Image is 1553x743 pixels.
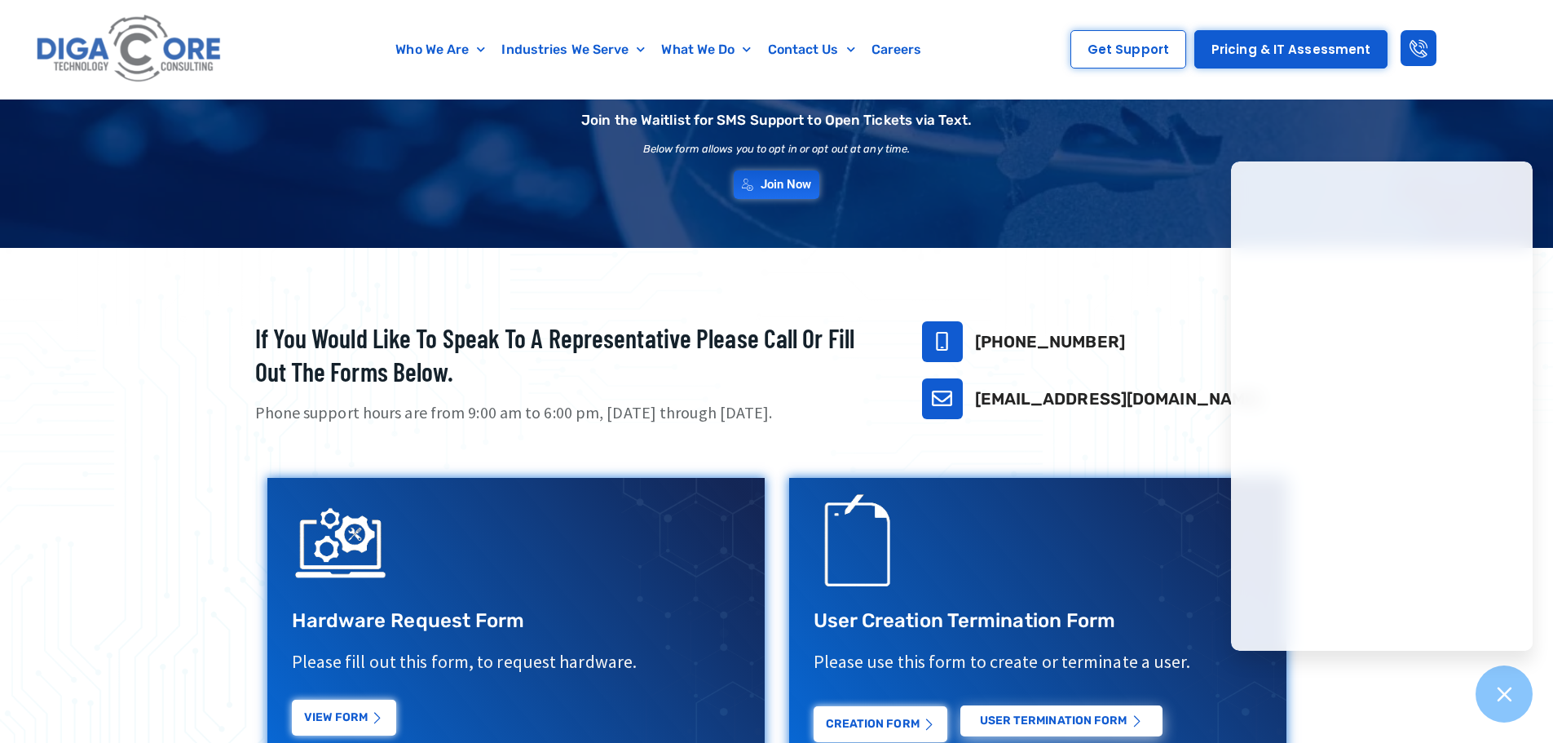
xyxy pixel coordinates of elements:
h2: Below form allows you to opt in or opt out at any time. [643,144,911,154]
a: View Form [292,702,396,738]
h2: Join the Waitlist for SMS Support to Open Tickets via Text. [581,113,972,127]
h3: User Creation Termination Form [814,608,1262,634]
a: USER Termination Form [960,705,1163,736]
span: USER Termination Form [980,715,1127,727]
span: Get Support [1088,43,1169,55]
img: Support Request Icon [814,494,911,592]
img: IT Support Icon [292,494,390,592]
h2: If you would like to speak to a representative please call or fill out the forms below. [255,321,881,389]
nav: Menu [306,31,1013,69]
a: Pricing & IT Assessment [1194,30,1388,69]
p: Please use this form to create or terminate a user. [814,650,1262,674]
a: Contact Us [760,31,863,69]
p: Please fill out this form, to request hardware. [292,650,740,674]
a: Creation Form [814,706,947,742]
a: Careers [863,31,930,69]
a: Get Support [1070,30,1186,69]
a: Industries We Serve [493,31,653,69]
a: Who We Are [387,31,493,69]
h3: Hardware Request Form [292,608,740,634]
a: Join Now [734,170,820,199]
span: Pricing & IT Assessment [1211,43,1370,55]
span: Join Now [761,179,812,191]
a: [EMAIL_ADDRESS][DOMAIN_NAME] [975,389,1262,409]
a: What We Do [653,31,759,69]
img: Digacore logo 1 [32,8,227,91]
p: Phone support hours are from 9:00 am to 6:00 pm, [DATE] through [DATE]. [255,401,881,425]
a: 732-646-5725 [922,321,963,362]
a: support@digacore.com [922,378,963,419]
a: [PHONE_NUMBER] [975,332,1125,352]
iframe: Chatgenie Messenger [1231,161,1533,651]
